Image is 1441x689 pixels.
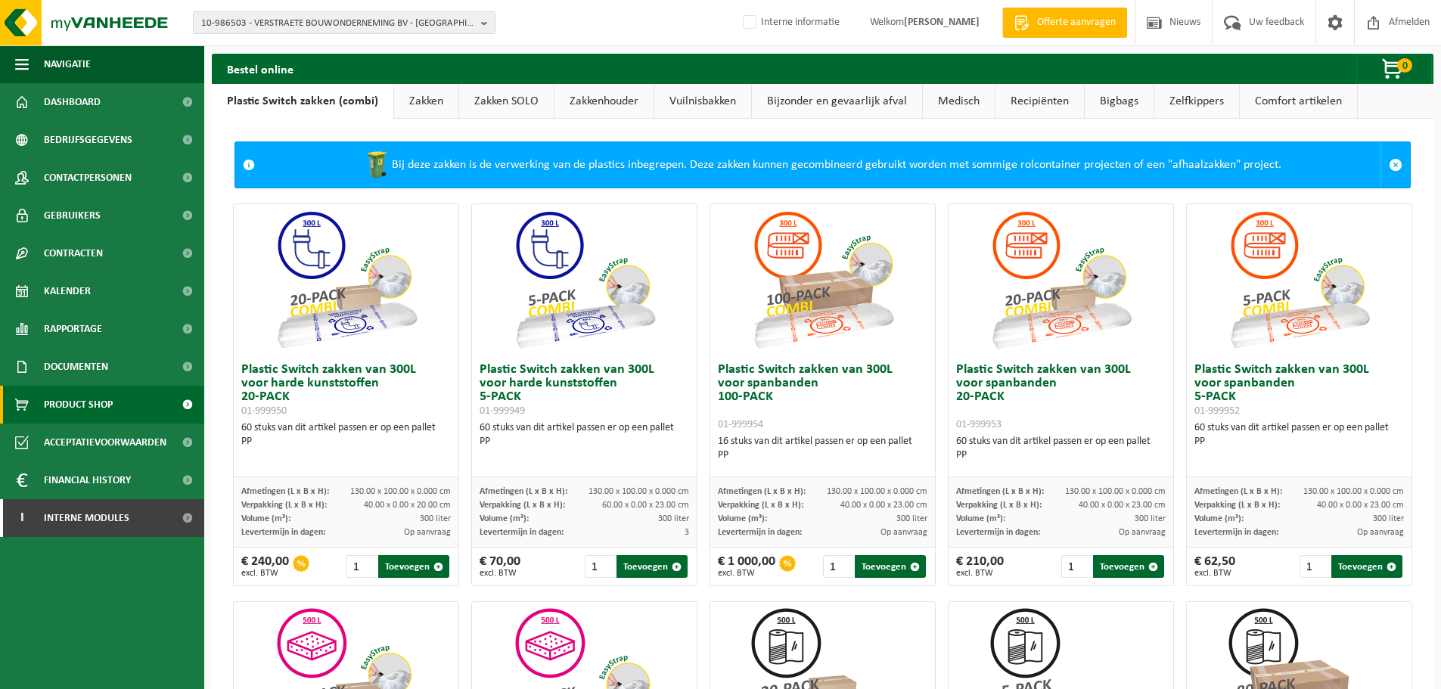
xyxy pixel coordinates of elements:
[480,363,689,417] h3: Plastic Switch zakken van 300L voor harde kunststoffen 5-PACK
[346,555,377,578] input: 1
[602,501,689,510] span: 60.00 x 0.00 x 23.00 cm
[241,421,451,448] div: 60 stuks van dit artikel passen er op een pallet
[201,12,475,35] span: 10-986503 - VERSTRAETE BOUWONDERNEMING BV - [GEOGRAPHIC_DATA]
[241,555,289,578] div: € 240,00
[480,528,564,537] span: Levertermijn in dagen:
[241,501,327,510] span: Verpakking (L x B x H):
[1194,501,1280,510] span: Verpakking (L x B x H):
[840,501,927,510] span: 40.00 x 0.00 x 23.00 cm
[956,528,1040,537] span: Levertermijn in dagen:
[827,487,927,496] span: 130.00 x 100.00 x 0.000 cm
[740,11,840,34] label: Interne informatie
[1033,15,1120,30] span: Offerte aanvragen
[1357,528,1404,537] span: Op aanvraag
[241,514,290,523] span: Volume (m³):
[1061,555,1092,578] input: 1
[654,84,751,119] a: Vuilnisbakken
[747,204,899,355] img: 01-999954
[1373,514,1404,523] span: 300 liter
[459,84,554,119] a: Zakken SOLO
[1079,501,1166,510] span: 40.00 x 0.00 x 23.00 cm
[1119,528,1166,537] span: Op aanvraag
[956,448,1166,462] div: PP
[904,17,980,28] strong: [PERSON_NAME]
[394,84,458,119] a: Zakken
[241,405,287,417] span: 01-999950
[44,234,103,272] span: Contracten
[44,197,101,234] span: Gebruikers
[44,45,91,83] span: Navigatie
[44,159,132,197] span: Contactpersonen
[241,528,325,537] span: Levertermijn in dagen:
[923,84,995,119] a: Medisch
[718,528,802,537] span: Levertermijn in dagen:
[1397,58,1412,73] span: 0
[1300,555,1331,578] input: 1
[241,487,329,496] span: Afmetingen (L x B x H):
[480,569,520,578] span: excl. BTW
[1303,487,1404,496] span: 130.00 x 100.00 x 0.000 cm
[718,501,803,510] span: Verpakking (L x B x H):
[241,435,451,448] div: PP
[44,386,113,424] span: Product Shop
[823,555,854,578] input: 1
[1002,8,1127,38] a: Offerte aanvragen
[44,424,166,461] span: Acceptatievoorwaarden
[1194,555,1235,578] div: € 62,50
[420,514,451,523] span: 300 liter
[718,419,763,430] span: 01-999954
[956,363,1166,431] h3: Plastic Switch zakken van 300L voor spanbanden 20-PACK
[15,499,29,537] span: I
[480,555,520,578] div: € 70,00
[1224,204,1375,355] img: 01-999952
[1380,142,1410,188] a: Sluit melding
[44,272,91,310] span: Kalender
[480,501,565,510] span: Verpakking (L x B x H):
[241,363,451,417] h3: Plastic Switch zakken van 300L voor harde kunststoffen 20-PACK
[44,310,102,348] span: Rapportage
[362,150,392,180] img: WB-0240-HPE-GN-50.png
[1194,514,1244,523] span: Volume (m³):
[1331,555,1402,578] button: Toevoegen
[880,528,927,537] span: Op aanvraag
[271,204,422,355] img: 01-999950
[1356,54,1432,84] button: 0
[718,435,927,462] div: 16 stuks van dit artikel passen er op een pallet
[658,514,689,523] span: 300 liter
[956,555,1004,578] div: € 210,00
[1194,405,1240,417] span: 01-999952
[404,528,451,537] span: Op aanvraag
[589,487,689,496] span: 130.00 x 100.00 x 0.000 cm
[1194,528,1278,537] span: Levertermijn in dagen:
[1154,84,1239,119] a: Zelfkippers
[718,514,767,523] span: Volume (m³):
[193,11,495,34] button: 10-986503 - VERSTRAETE BOUWONDERNEMING BV - [GEOGRAPHIC_DATA]
[718,487,806,496] span: Afmetingen (L x B x H):
[956,501,1042,510] span: Verpakking (L x B x H):
[1194,363,1404,417] h3: Plastic Switch zakken van 300L voor spanbanden 5-PACK
[378,555,449,578] button: Toevoegen
[986,204,1137,355] img: 01-999953
[480,514,529,523] span: Volume (m³):
[44,499,129,537] span: Interne modules
[262,142,1380,188] div: Bij deze zakken is de verwerking van de plastics inbegrepen. Deze zakken kunnen gecombineerd gebr...
[44,83,101,121] span: Dashboard
[995,84,1084,119] a: Recipiënten
[212,54,309,83] h2: Bestel online
[585,555,616,578] input: 1
[1065,487,1166,496] span: 130.00 x 100.00 x 0.000 cm
[1194,487,1282,496] span: Afmetingen (L x B x H):
[718,569,775,578] span: excl. BTW
[1194,421,1404,448] div: 60 stuks van dit artikel passen er op een pallet
[480,405,525,417] span: 01-999949
[896,514,927,523] span: 300 liter
[44,461,131,499] span: Financial History
[44,121,132,159] span: Bedrijfsgegevens
[1317,501,1404,510] span: 40.00 x 0.00 x 23.00 cm
[956,514,1005,523] span: Volume (m³):
[44,348,108,386] span: Documenten
[1085,84,1154,119] a: Bigbags
[1135,514,1166,523] span: 300 liter
[1194,569,1235,578] span: excl. BTW
[718,363,927,431] h3: Plastic Switch zakken van 300L voor spanbanden 100-PACK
